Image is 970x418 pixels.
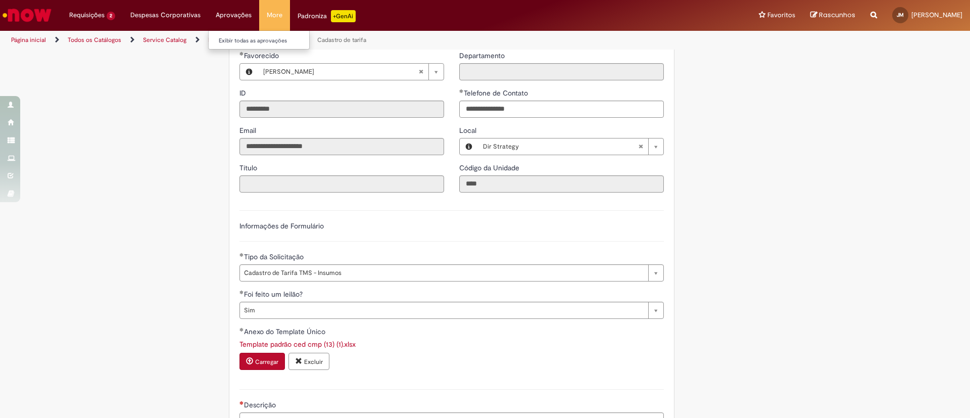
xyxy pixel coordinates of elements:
a: Página inicial [11,36,46,44]
ul: Aprovações [208,30,310,50]
abbr: Limpar campo Favorecido [413,64,428,80]
span: Local [459,126,478,135]
button: Carregar anexo de Anexo do Template Único Required [239,353,285,370]
span: Somente leitura - Título [239,163,259,172]
span: Cadastro de Tarifa TMS - Insumos [244,265,643,281]
input: ID [239,101,444,118]
p: +GenAi [331,10,356,22]
span: Dir Strategy [483,138,638,155]
a: Rascunhos [810,11,855,20]
input: Departamento [459,63,664,80]
ul: Trilhas de página [8,31,639,50]
span: JM [897,12,904,18]
span: Necessários - Favorecido [244,51,281,60]
span: Despesas Corporativas [130,10,201,20]
span: Somente leitura - Departamento [459,51,507,60]
span: Tipo da Solicitação [244,252,306,261]
span: Rascunhos [819,10,855,20]
label: Somente leitura - Código da Unidade [459,163,521,173]
span: Foi feito um leilão? [244,290,305,299]
a: Todos os Catálogos [68,36,121,44]
span: Aprovações [216,10,252,20]
label: Somente leitura - ID [239,88,248,98]
a: [PERSON_NAME]Limpar campo Favorecido [258,64,444,80]
span: Descrição [244,400,278,409]
span: Obrigatório Preenchido [239,253,244,257]
span: Telefone de Contato [464,88,530,98]
button: Favorecido, Visualizar este registro Júlia Oliveira Menezes [240,64,258,80]
a: Service Catalog [143,36,186,44]
label: Somente leitura - Título [239,163,259,173]
span: Obrigatório Preenchido [239,290,244,294]
abbr: Limpar campo Local [633,138,648,155]
small: Excluir [304,358,323,366]
input: Código da Unidade [459,175,664,193]
span: [PERSON_NAME] [911,11,962,19]
label: Somente leitura - Departamento [459,51,507,61]
span: Favoritos [767,10,795,20]
div: Padroniza [298,10,356,22]
span: [PERSON_NAME] [263,64,418,80]
span: Somente leitura - ID [239,88,248,98]
a: Download de Template padrão ced cmp (13) (1).xlsx [239,340,356,349]
button: Excluir anexo Template padrão ced cmp (13) (1).xlsx [288,353,329,370]
input: Email [239,138,444,155]
span: Requisições [69,10,105,20]
label: Informações de Formulário [239,221,324,230]
span: More [267,10,282,20]
span: 2 [107,12,115,20]
span: Anexo do Template Único [244,327,327,336]
span: Obrigatório Preenchido [239,52,244,56]
span: Somente leitura - Código da Unidade [459,163,521,172]
a: Dir StrategyLimpar campo Local [478,138,663,155]
button: Local, Visualizar este registro Dir Strategy [460,138,478,155]
label: Somente leitura - Email [239,125,258,135]
a: Exibir todas as aprovações [209,35,320,47]
a: Cadastro de tarifa [317,36,366,44]
span: Sim [244,302,643,318]
small: Carregar [255,358,278,366]
input: Título [239,175,444,193]
input: Telefone de Contato [459,101,664,118]
span: Somente leitura - Email [239,126,258,135]
span: Obrigatório Preenchido [459,89,464,93]
span: Obrigatório Preenchido [239,328,244,332]
span: Necessários [239,401,244,405]
img: ServiceNow [1,5,53,25]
